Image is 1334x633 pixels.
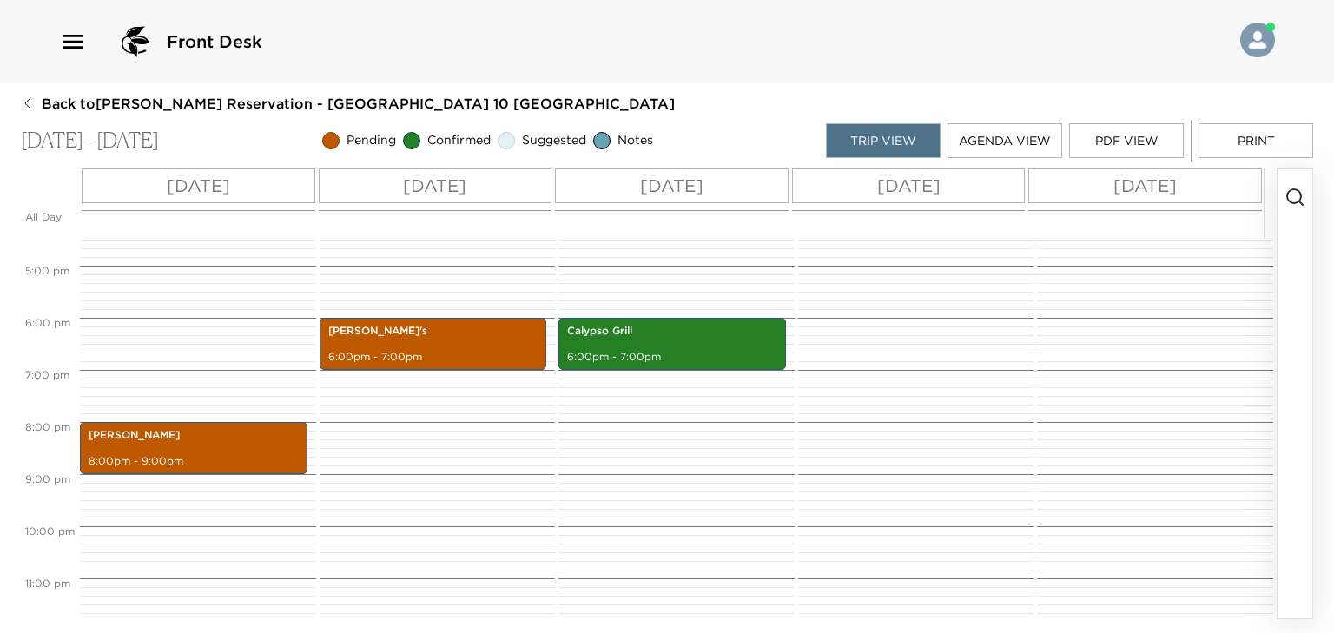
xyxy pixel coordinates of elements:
span: 6:00 PM [21,316,75,329]
p: [DATE] - [DATE] [21,129,159,154]
p: [PERSON_NAME] [89,428,299,443]
div: [PERSON_NAME]8:00pm - 9:00pm [80,422,307,474]
img: User [1240,23,1275,57]
span: 8:00 PM [21,420,75,433]
p: [DATE] [1113,173,1177,199]
button: PDF View [1069,123,1184,158]
p: [DATE] [403,173,466,199]
div: Calypso Grill6:00pm - 7:00pm [558,318,786,370]
span: Front Desk [167,30,262,54]
button: [DATE] [792,168,1026,203]
span: 11:00 PM [21,577,75,590]
img: logo [115,21,156,63]
p: Calypso Grill [567,324,777,339]
button: Print [1199,123,1313,158]
span: 5:00 PM [21,264,74,277]
button: [DATE] [555,168,789,203]
span: Notes [617,132,653,149]
p: 8:00pm - 9:00pm [89,454,299,469]
p: All Day [25,210,76,225]
button: [DATE] [319,168,552,203]
span: Confirmed [427,132,491,149]
p: [DATE] [167,173,230,199]
span: Back to [PERSON_NAME] Reservation - [GEOGRAPHIC_DATA] 10 [GEOGRAPHIC_DATA] [42,94,675,113]
span: Pending [347,132,396,149]
p: [DATE] [877,173,941,199]
div: [PERSON_NAME]'s6:00pm - 7:00pm [320,318,547,370]
p: 6:00pm - 7:00pm [328,350,538,365]
span: Suggested [522,132,586,149]
button: [DATE] [1028,168,1262,203]
span: 9:00 PM [21,472,75,485]
button: Agenda View [948,123,1062,158]
p: [DATE] [640,173,703,199]
span: 7:00 PM [21,368,74,381]
button: Back to[PERSON_NAME] Reservation - [GEOGRAPHIC_DATA] 10 [GEOGRAPHIC_DATA] [21,94,675,113]
button: Trip View [826,123,941,158]
span: 10:00 PM [21,524,79,537]
p: 6:00pm - 7:00pm [567,350,777,365]
button: [DATE] [82,168,315,203]
p: [PERSON_NAME]'s [328,324,538,339]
